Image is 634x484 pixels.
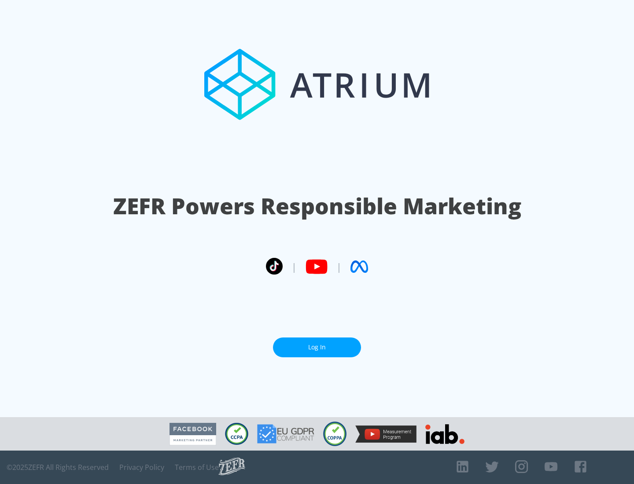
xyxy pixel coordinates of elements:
h1: ZEFR Powers Responsible Marketing [113,191,521,221]
a: Privacy Policy [119,463,164,472]
a: Log In [273,337,361,357]
img: GDPR Compliant [257,424,314,444]
img: CCPA Compliant [225,423,248,445]
img: COPPA Compliant [323,422,346,446]
a: Terms of Use [175,463,219,472]
img: IAB [425,424,464,444]
img: Facebook Marketing Partner [170,423,216,445]
img: YouTube Measurement Program [355,425,417,443]
span: | [336,260,342,273]
span: | [291,260,297,273]
span: © 2025 ZEFR All Rights Reserved [7,463,109,472]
